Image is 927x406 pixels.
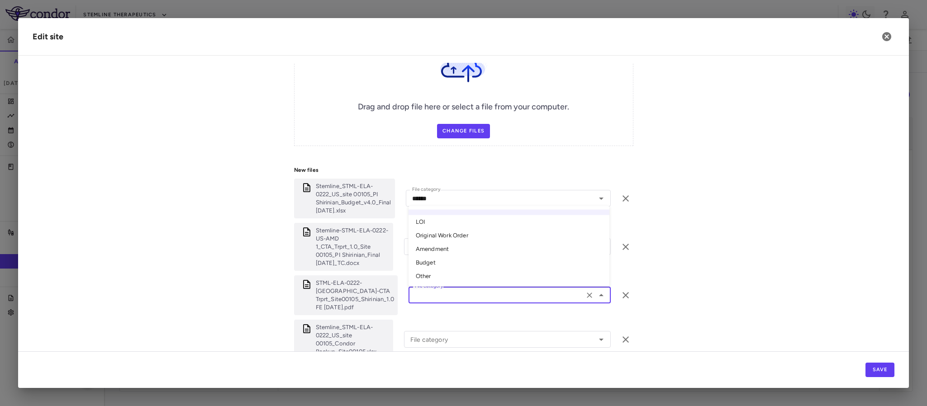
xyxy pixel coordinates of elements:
li: Other [409,269,609,283]
button: Remove [618,332,633,347]
p: New files [294,166,633,174]
button: Open [595,333,608,346]
button: Close [595,289,608,302]
p: Stemline_STML-ELA-0222_US_site 00105_Condor Backup_Site00105.xlsx [316,323,390,356]
label: Change Files [437,124,490,138]
p: Stemline_STML-ELA-0222_US_site 00105_PI Shirinian_Budget_v4.0_Final 27-Mar-2024.xlsx [316,182,391,215]
button: Remove [618,288,633,303]
button: Clear [583,289,596,302]
li: Budget [409,256,609,269]
p: Stemline-STML-ELA-0222-US-AMD 1_CTA_Trprt_1.0_Site 00105_PI Shirinian_Final 27-Mar-2024_TC.docx [316,227,390,267]
button: Save [865,363,894,377]
li: Original Work Order [409,229,609,242]
button: Remove [618,239,633,255]
li: LOI [409,215,609,229]
li: Amendment [409,242,609,256]
div: Edit site [33,31,63,43]
h6: Drag and drop file here or select a file from your computer. [358,101,569,113]
button: Open [595,192,608,205]
p: STML-ELA-0222-US-CTA Trprt_Site00105_Shirinian_1.0 FE 15May2023.pdf [316,279,394,312]
label: File category [412,186,440,194]
button: Remove [618,191,633,206]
